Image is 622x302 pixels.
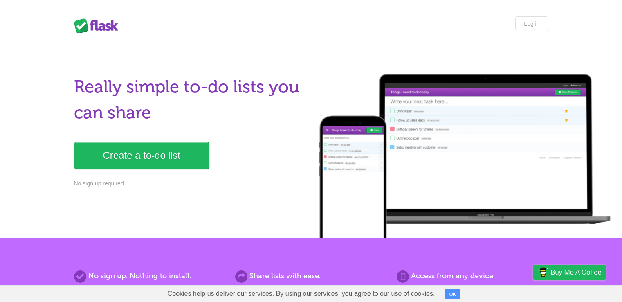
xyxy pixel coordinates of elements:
h2: No sign up. Nothing to install. [74,270,225,282]
h2: Access from any device. [397,270,548,282]
a: Buy me a coffee [533,265,606,280]
a: Log in [515,16,548,31]
a: Create a to-do list [74,142,209,169]
span: Cookies help us deliver our services. By using our services, you agree to our use of cookies. [159,286,443,302]
img: Buy me a coffee [537,265,548,279]
span: Buy me a coffee [550,265,602,279]
button: OK [445,289,461,299]
h1: Really simple to-do lists you can share [74,74,306,126]
p: No sign up required [74,179,306,188]
h2: Share lists with ease. [235,270,386,282]
div: Flask Lists [74,18,123,33]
